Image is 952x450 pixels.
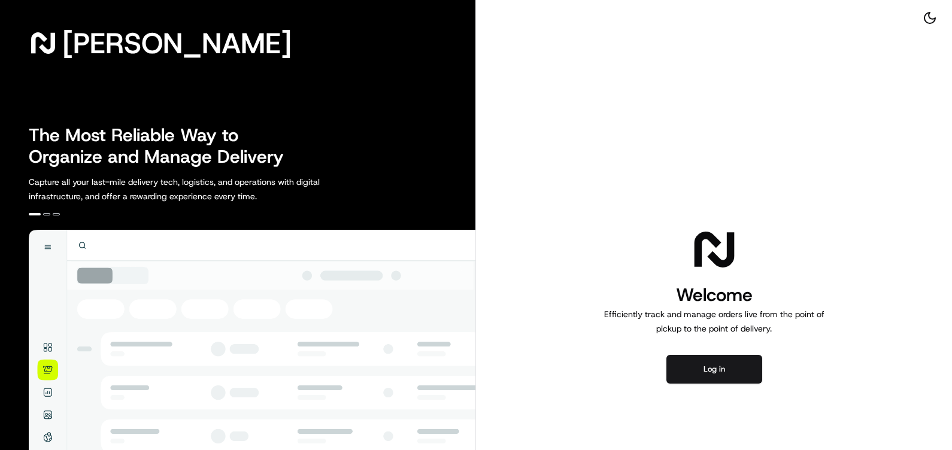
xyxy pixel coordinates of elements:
h2: The Most Reliable Way to Organize and Manage Delivery [29,124,297,168]
button: Log in [666,355,762,384]
span: [PERSON_NAME] [62,31,292,55]
p: Efficiently track and manage orders live from the point of pickup to the point of delivery. [599,307,829,336]
h1: Welcome [599,283,829,307]
p: Capture all your last-mile delivery tech, logistics, and operations with digital infrastructure, ... [29,175,374,203]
